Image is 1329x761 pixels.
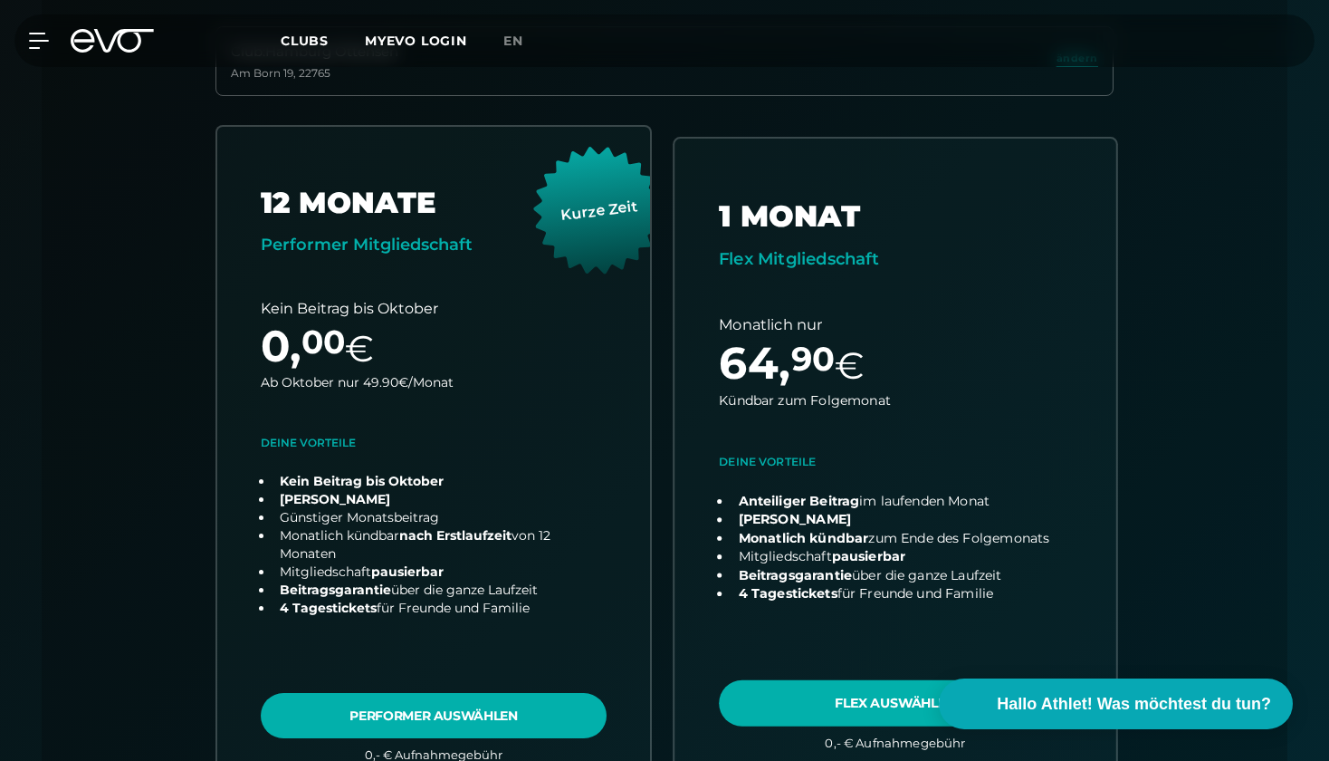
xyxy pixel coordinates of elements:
a: en [503,31,545,52]
span: Hallo Athlet! Was möchtest du tun? [997,692,1271,717]
button: Hallo Athlet! Was möchtest du tun? [939,679,1293,729]
a: MYEVO LOGIN [365,33,467,49]
span: Clubs [281,33,329,49]
a: Clubs [281,32,365,49]
span: en [503,33,523,49]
